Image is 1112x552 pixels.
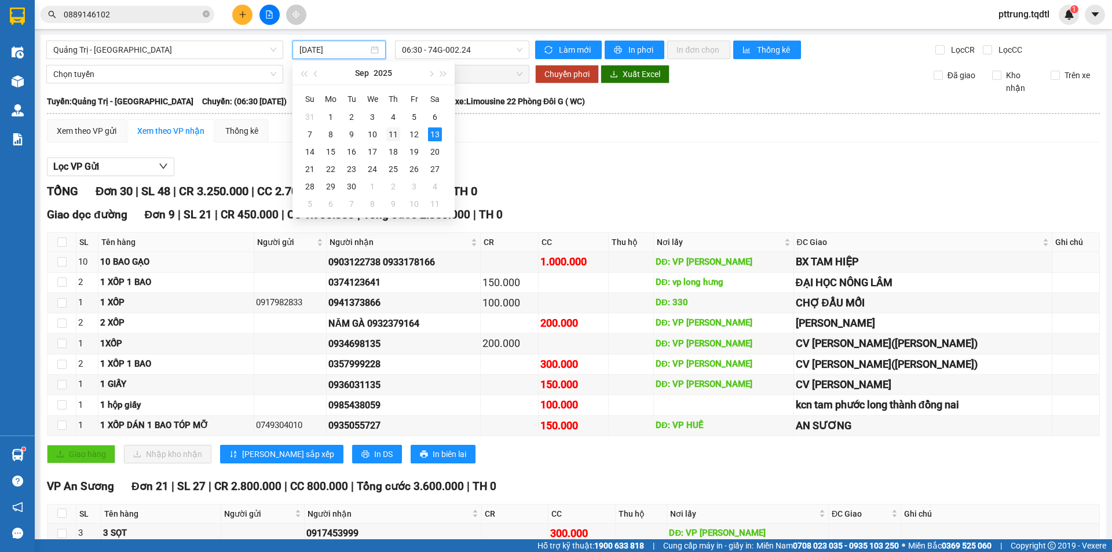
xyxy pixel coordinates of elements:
div: 2 [78,276,96,290]
div: 18 [386,145,400,159]
td: 2025-09-27 [425,160,445,178]
span: In phơi [628,43,655,56]
td: 2025-09-16 [341,143,362,160]
button: Lọc VP Gửi [47,158,174,176]
td: 2025-09-11 [383,126,404,143]
div: DĐ: VP [PERSON_NAME] [656,357,792,371]
td: 2025-09-21 [299,160,320,178]
span: | [178,208,181,221]
button: Chuyển phơi [535,65,599,83]
span: Nơi lấy [670,507,817,520]
span: Người gửi [224,507,292,520]
img: warehouse-icon [12,46,24,59]
span: SL 21 [184,208,212,221]
div: 0941373866 [328,295,478,310]
td: 2025-09-17 [362,143,383,160]
div: 0374123641 [328,275,478,290]
td: 2025-10-06 [320,195,341,213]
td: 2025-09-14 [299,143,320,160]
span: SL 48 [141,184,170,198]
div: 0749304010 [256,419,324,433]
div: 6 [428,110,442,124]
span: | [209,480,211,493]
img: warehouse-icon [12,104,24,116]
img: logo-vxr [10,8,25,25]
span: CC 1.900.000 [287,208,354,221]
th: Th [383,90,404,108]
span: In DS [374,448,393,460]
div: 23 [345,162,359,176]
span: search [48,10,56,19]
th: Fr [404,90,425,108]
b: Tuyến: Quảng Trị - [GEOGRAPHIC_DATA] [47,97,193,106]
td: 2025-09-15 [320,143,341,160]
span: | [173,184,176,198]
div: 17 [365,145,379,159]
td: 2025-09-06 [425,108,445,126]
img: warehouse-icon [12,75,24,87]
span: SL 27 [177,480,206,493]
td: 2025-09-08 [320,126,341,143]
td: 2025-08-31 [299,108,320,126]
td: 2025-09-04 [383,108,404,126]
button: Sep [355,61,369,85]
td: 2025-09-13 [425,126,445,143]
span: sync [544,46,554,55]
th: Tên hàng [101,505,221,524]
div: 200.000 [482,335,536,352]
td: 2025-09-19 [404,143,425,160]
span: | [1000,539,1002,552]
div: 1.000.000 [540,254,606,270]
sup: 1 [1070,5,1078,13]
td: 2025-09-03 [362,108,383,126]
span: down [159,162,168,171]
div: DĐ: VP [PERSON_NAME] [669,527,826,540]
span: [PERSON_NAME] sắp xếp [242,448,334,460]
div: DĐ: 330 [656,296,792,310]
button: In đơn chọn [667,41,730,59]
td: 2025-09-29 [320,178,341,195]
div: DĐ: VP [PERSON_NAME] [656,378,792,392]
span: CR 2.800.000 [214,480,281,493]
button: downloadNhập kho nhận [124,445,211,463]
th: Su [299,90,320,108]
span: Loại xe: Limousine 22 Phòng Đôi G ( WC) [437,95,585,108]
div: CV [PERSON_NAME]([PERSON_NAME]) [796,356,1050,372]
div: 10 [407,197,421,211]
span: Chọn tuyến [53,65,276,83]
th: CC [548,505,615,524]
div: 11 [386,127,400,141]
div: 1 GIẤY [100,378,253,392]
div: 0934698135 [328,337,478,351]
div: 22 [324,162,338,176]
div: 13 [428,127,442,141]
div: DĐ: VP [PERSON_NAME] [656,337,792,351]
span: 1 [1072,5,1076,13]
span: Thống kê [757,43,792,56]
div: 2 [78,316,96,330]
span: | [281,208,284,221]
td: 2025-09-22 [320,160,341,178]
span: | [467,480,470,493]
div: 1 [78,419,96,433]
div: DĐ: VP HUẾ [656,419,792,433]
strong: 1900 633 818 [594,541,644,550]
div: 100.000 [540,397,606,413]
div: 25 [386,162,400,176]
span: aim [292,10,300,19]
span: printer [420,450,428,459]
div: CV [PERSON_NAME]([PERSON_NAME]) [796,335,1050,352]
span: Kho nhận [1001,69,1042,94]
th: Ghi chú [1052,233,1100,252]
div: BX TAM HIỆP [796,254,1050,270]
th: Ghi chú [901,505,1100,524]
span: plus [239,10,247,19]
span: CR 3.250.000 [179,184,248,198]
td: 2025-10-05 [299,195,320,213]
div: 150.000 [540,418,606,434]
div: 200.000 [540,315,606,331]
span: ĐC Giao [832,507,889,520]
div: 27 [428,162,442,176]
span: Lọc CC [994,43,1024,56]
span: | [473,208,476,221]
